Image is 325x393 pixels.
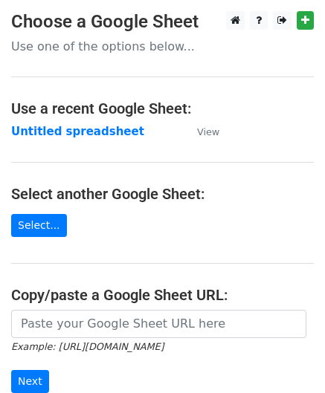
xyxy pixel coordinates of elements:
h3: Choose a Google Sheet [11,11,314,33]
small: Example: [URL][DOMAIN_NAME] [11,341,164,352]
a: Select... [11,214,67,237]
a: Untitled spreadsheet [11,125,144,138]
input: Paste your Google Sheet URL here [11,310,306,338]
input: Next [11,370,49,393]
a: View [182,125,219,138]
small: View [197,126,219,137]
h4: Copy/paste a Google Sheet URL: [11,286,314,304]
h4: Select another Google Sheet: [11,185,314,203]
h4: Use a recent Google Sheet: [11,100,314,117]
p: Use one of the options below... [11,39,314,54]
